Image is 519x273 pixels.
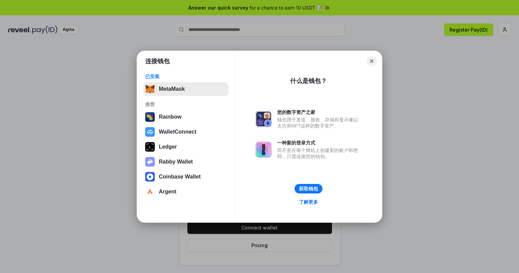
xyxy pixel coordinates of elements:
div: 获取钱包 [299,186,318,192]
div: Ledger [159,144,177,150]
img: svg+xml,%3Csvg%20xmlns%3D%22http%3A%2F%2Fwww.w3.org%2F2000%2Fsvg%22%20width%3D%2228%22%20height%3... [145,142,155,152]
div: 而不是在每个网站上创建新的账户和密码，只需连接您的钱包。 [277,147,362,159]
div: MetaMask [159,86,185,92]
div: 钱包用于发送、接收、存储和显示像以太坊和NFT这样的数字资产。 [277,117,362,129]
div: 您的数字资产之家 [277,109,362,115]
img: svg+xml,%3Csvg%20width%3D%2228%22%20height%3D%2228%22%20viewBox%3D%220%200%2028%2028%22%20fill%3D... [145,187,155,197]
button: Argent [143,185,229,199]
button: Ledger [143,140,229,154]
div: Rainbow [159,114,182,120]
button: 获取钱包 [295,184,322,193]
a: 了解更多 [295,198,322,206]
button: WalletConnect [143,125,229,139]
div: Rabby Wallet [159,159,193,165]
img: svg+xml,%3Csvg%20width%3D%2228%22%20height%3D%2228%22%20viewBox%3D%220%200%2028%2028%22%20fill%3D... [145,127,155,137]
div: WalletConnect [159,129,197,135]
h1: 连接钱包 [145,57,170,65]
button: Rabby Wallet [143,155,229,169]
div: Argent [159,189,177,195]
img: svg+xml,%3Csvg%20xmlns%3D%22http%3A%2F%2Fwww.w3.org%2F2000%2Fsvg%22%20fill%3D%22none%22%20viewBox... [255,141,272,158]
button: Rainbow [143,110,229,124]
img: svg+xml,%3Csvg%20width%3D%2228%22%20height%3D%2228%22%20viewBox%3D%220%200%2028%2028%22%20fill%3D... [145,172,155,182]
img: svg+xml,%3Csvg%20width%3D%22120%22%20height%3D%22120%22%20viewBox%3D%220%200%20120%20120%22%20fil... [145,112,155,122]
img: svg+xml,%3Csvg%20xmlns%3D%22http%3A%2F%2Fwww.w3.org%2F2000%2Fsvg%22%20fill%3D%22none%22%20viewBox... [145,157,155,167]
div: 推荐 [145,101,227,107]
img: svg+xml,%3Csvg%20fill%3D%22none%22%20height%3D%2233%22%20viewBox%3D%220%200%2035%2033%22%20width%... [145,84,155,94]
div: Coinbase Wallet [159,174,201,180]
button: Close [367,56,376,66]
div: 什么是钱包？ [290,77,327,85]
div: 已安装 [145,73,227,80]
div: 一种新的登录方式 [277,140,362,146]
button: MetaMask [143,82,229,96]
img: svg+xml,%3Csvg%20xmlns%3D%22http%3A%2F%2Fwww.w3.org%2F2000%2Fsvg%22%20fill%3D%22none%22%20viewBox... [255,111,272,127]
div: 了解更多 [299,199,318,205]
button: Coinbase Wallet [143,170,229,184]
